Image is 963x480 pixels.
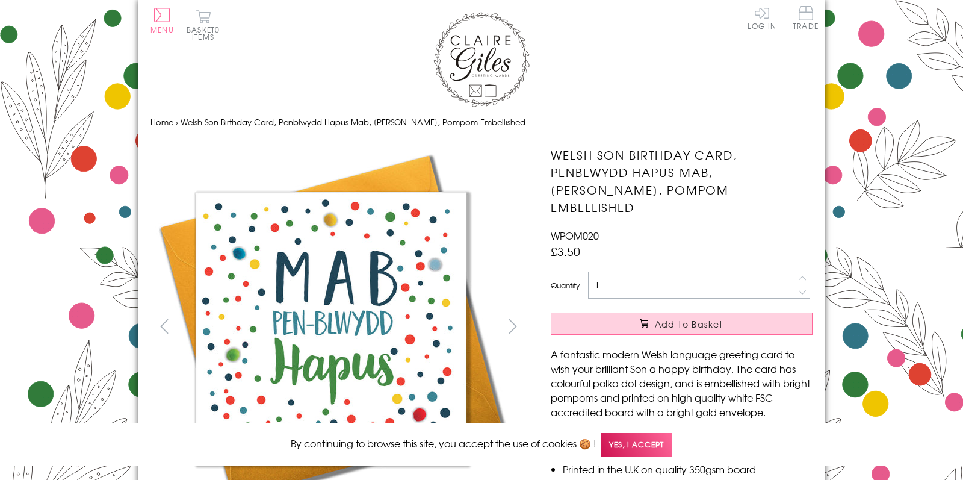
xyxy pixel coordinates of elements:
[150,24,174,35] span: Menu
[601,433,672,457] span: Yes, I accept
[551,243,580,260] span: £3.50
[551,228,599,243] span: WPOM020
[655,318,723,330] span: Add to Basket
[793,6,819,30] span: Trade
[150,8,174,33] button: Menu
[500,313,527,340] button: next
[192,24,220,42] span: 0 items
[563,462,813,476] li: Printed in the U.K on quality 350gsm board
[187,10,220,40] button: Basket0 items
[551,280,580,291] label: Quantity
[433,12,530,107] img: Claire Giles Greetings Cards
[150,110,813,135] nav: breadcrumbs
[150,116,173,128] a: Home
[551,146,813,216] h1: Welsh Son Birthday Card, Penblwydd Hapus Mab, [PERSON_NAME], Pompom Embellished
[793,6,819,32] a: Trade
[551,313,813,335] button: Add to Basket
[748,6,776,30] a: Log In
[150,313,178,340] button: prev
[181,116,525,128] span: Welsh Son Birthday Card, Penblwydd Hapus Mab, [PERSON_NAME], Pompom Embellished
[176,116,178,128] span: ›
[551,347,813,419] p: A fantastic modern Welsh language greeting card to wish your brilliant Son a happy birthday. The ...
